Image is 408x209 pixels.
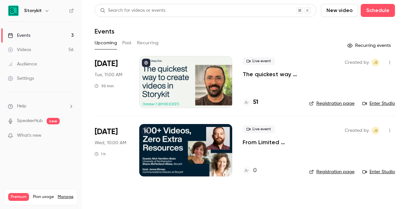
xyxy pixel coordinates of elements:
h4: 51 [253,98,258,107]
a: Enter Studio [362,169,395,175]
span: Live event [243,125,275,133]
h4: 0 [253,166,257,175]
div: Audience [8,61,37,67]
span: [DATE] [95,59,118,69]
span: Wed, 10:00 AM [95,140,126,146]
button: Past [122,38,132,48]
button: New video [321,4,358,17]
span: Plan usage [33,194,54,200]
a: 0 [243,166,257,175]
a: The quickest way to create videos in Storykit [243,70,299,78]
div: Search for videos or events [100,7,165,14]
h1: Events [95,27,114,35]
button: Recurring events [344,40,395,51]
a: Registration page [309,100,355,107]
button: Recurring [137,38,159,48]
div: 30 min [95,83,114,89]
span: Live event [243,57,275,65]
span: JE [373,59,378,66]
span: JE [373,127,378,134]
span: Jonna Ekman [371,127,379,134]
h6: Storykit [24,7,42,14]
div: Videos [8,47,31,53]
span: Help [17,103,26,110]
span: Created by [345,59,369,66]
a: SpeakerHub [17,118,43,124]
span: What's new [17,132,41,139]
div: Oct 7 Tue, 11:00 AM (Europe/Stockholm) [95,56,129,108]
button: Upcoming [95,38,117,48]
a: From Limited Resources to 100+ Videos — How Automation Makes It Possible [243,138,299,146]
span: Jonna Ekman [371,59,379,66]
a: Manage [58,194,73,200]
span: Premium [8,193,29,201]
a: Registration page [309,169,355,175]
span: Created by [345,127,369,134]
div: Settings [8,75,34,82]
div: 1 h [95,151,106,157]
a: Enter Studio [362,100,395,107]
span: [DATE] [95,127,118,137]
div: Events [8,32,30,39]
div: Oct 22 Wed, 10:00 AM (Europe/Stockholm) [95,124,129,176]
a: 51 [243,98,258,107]
span: new [47,118,60,124]
img: Storykit [8,6,19,16]
button: Schedule [361,4,395,17]
span: Tue, 11:00 AM [95,72,122,78]
li: help-dropdown-opener [8,103,74,110]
